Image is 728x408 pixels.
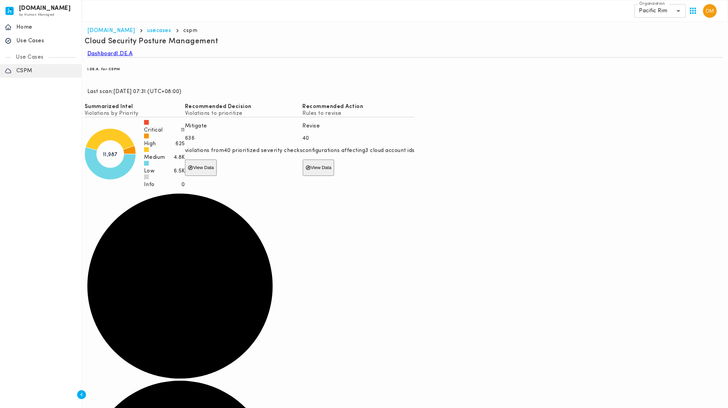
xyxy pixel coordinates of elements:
h6: I.DE.A. for CSPM [87,66,120,73]
span: Low [144,168,155,175]
p: View Data [311,165,332,170]
span: by Human Managed [19,13,54,17]
h6: [DOMAIN_NAME] [19,6,71,11]
a: usecases [147,28,171,33]
a: I.DE.A [117,50,133,57]
span: Critical [144,127,163,134]
p: View Data [193,165,214,170]
span: 0 [182,181,185,188]
img: invicta.io [5,7,14,15]
span: 3 cloud account ids [366,148,415,153]
text: 1 [157,224,202,348]
p: Use Cases [11,54,48,61]
h6: Recommended Action [303,103,415,110]
p: Use Cases [16,37,77,44]
span: 636 [185,136,195,141]
p: cspm [184,27,198,34]
p: Home [16,24,77,31]
span: [DATE] 07:31 (UTC+08:00) [113,89,182,94]
p: Revise [303,123,415,130]
a: [DOMAIN_NAME] [87,28,135,33]
button: View Data [185,160,217,176]
button: User [700,1,719,20]
p: configurations affecting [303,147,415,154]
span: 11 [181,127,185,134]
span: Info [144,181,155,188]
span: 40 prioritized severity checks [224,148,303,153]
div: Pacific Rim [634,4,686,18]
tspan: 11,987 [103,152,118,157]
h6: Summarized Intel [85,103,185,110]
p: violations from [185,147,303,154]
span: 6.5K [174,168,185,175]
p: Mitigate [185,123,303,130]
span: 4.8K [174,154,185,161]
span: Medium [144,154,165,161]
span: High [144,140,156,147]
a: Dashboard [87,50,117,57]
p: Violations by Priority [85,110,185,117]
h5: Cloud Security Posture Management [85,37,218,46]
p: CSPM [16,67,77,74]
img: David Medallo [703,4,717,18]
h6: Recommended Decision [185,103,303,110]
nav: breadcrumb [87,27,723,34]
span: 40 [303,136,309,141]
p: Rules to revise [303,110,415,117]
p: Violations to prioritize [185,110,303,117]
label: Organization [639,1,665,7]
button: View Data [303,160,334,176]
span: 625 [176,140,185,147]
p: Last scan: [87,88,723,95]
